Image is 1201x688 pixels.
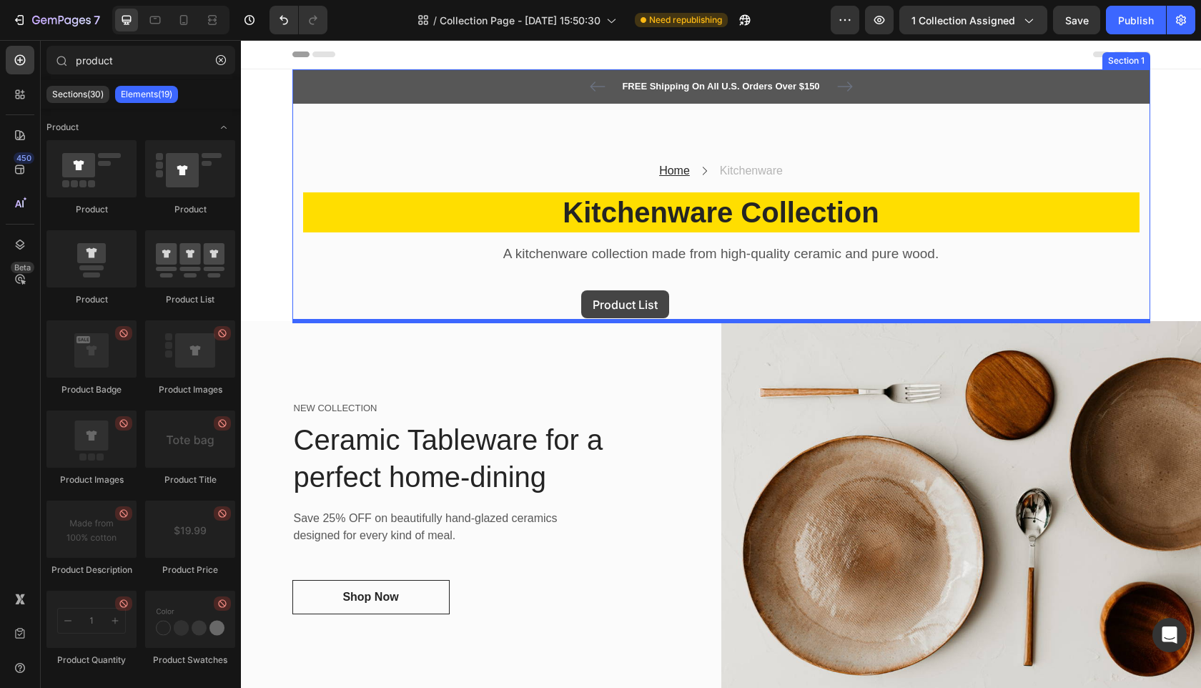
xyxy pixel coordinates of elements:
[145,564,235,576] div: Product Price
[145,473,235,486] div: Product Title
[121,89,172,100] p: Elements(19)
[649,14,722,26] span: Need republishing
[145,383,235,396] div: Product Images
[1118,13,1154,28] div: Publish
[1152,618,1187,652] div: Open Intercom Messenger
[46,203,137,216] div: Product
[6,6,107,34] button: 7
[94,11,100,29] p: 7
[911,13,1015,28] span: 1 collection assigned
[14,152,34,164] div: 450
[145,203,235,216] div: Product
[270,6,327,34] div: Undo/Redo
[11,262,34,273] div: Beta
[46,121,79,134] span: Product
[46,383,137,396] div: Product Badge
[1065,14,1089,26] span: Save
[433,13,437,28] span: /
[46,654,137,667] div: Product Quantity
[145,654,235,667] div: Product Swatches
[440,13,600,28] span: Collection Page - [DATE] 15:50:30
[212,116,235,139] span: Toggle open
[145,293,235,306] div: Product List
[46,46,235,74] input: Search Sections & Elements
[46,293,137,306] div: Product
[46,473,137,486] div: Product Images
[1053,6,1100,34] button: Save
[46,564,137,576] div: Product Description
[241,40,1201,688] iframe: Design area
[52,89,104,100] p: Sections(30)
[1106,6,1166,34] button: Publish
[899,6,1047,34] button: 1 collection assigned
